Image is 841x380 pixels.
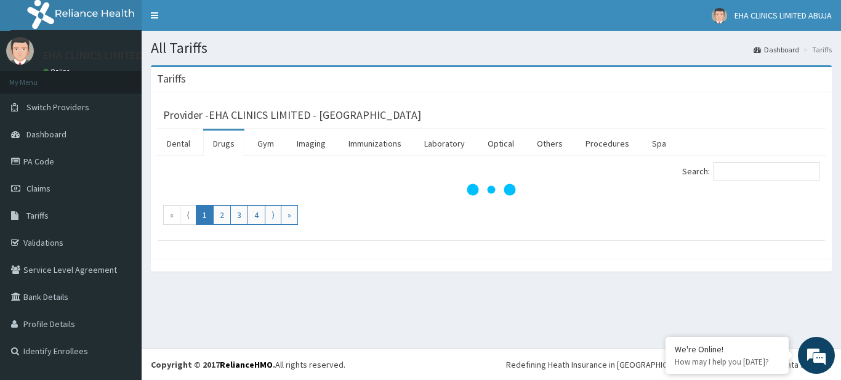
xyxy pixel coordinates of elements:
a: Go to page number 1 [196,205,214,225]
footer: All rights reserved. [142,349,841,380]
p: How may I help you today? [675,357,779,367]
a: Go to previous page [180,205,196,225]
a: Go to first page [163,205,180,225]
span: Dashboard [26,129,66,140]
a: Spa [642,131,676,156]
h3: Tariffs [157,73,186,84]
span: Tariffs [26,210,49,221]
li: Tariffs [800,44,832,55]
a: Others [527,131,573,156]
p: EHA CLINICS LIMITED ABUJA [43,50,176,61]
div: Redefining Heath Insurance in [GEOGRAPHIC_DATA] using Telemedicine and Data Science! [506,358,832,371]
a: Online [43,67,73,76]
a: Imaging [287,131,336,156]
a: Dental [157,131,200,156]
input: Search: [714,162,819,180]
a: Go to page number 4 [247,205,265,225]
strong: Copyright © 2017 . [151,359,275,370]
span: Claims [26,183,50,194]
img: User Image [6,37,34,65]
a: Procedures [576,131,639,156]
h3: Provider - EHA CLINICS LIMITED - [GEOGRAPHIC_DATA] [163,110,421,121]
svg: audio-loading [467,165,516,214]
a: Optical [478,131,524,156]
a: Go to next page [265,205,281,225]
a: Go to page number 3 [230,205,248,225]
span: Switch Providers [26,102,89,113]
img: User Image [712,8,727,23]
a: Go to last page [281,205,298,225]
a: Dashboard [754,44,799,55]
a: Go to page number 2 [213,205,231,225]
a: Immunizations [339,131,411,156]
label: Search: [682,162,819,180]
h1: All Tariffs [151,40,832,56]
span: EHA CLINICS LIMITED ABUJA [734,10,832,21]
a: Gym [247,131,284,156]
a: RelianceHMO [220,359,273,370]
a: Drugs [203,131,244,156]
a: Laboratory [414,131,475,156]
div: We're Online! [675,344,779,355]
